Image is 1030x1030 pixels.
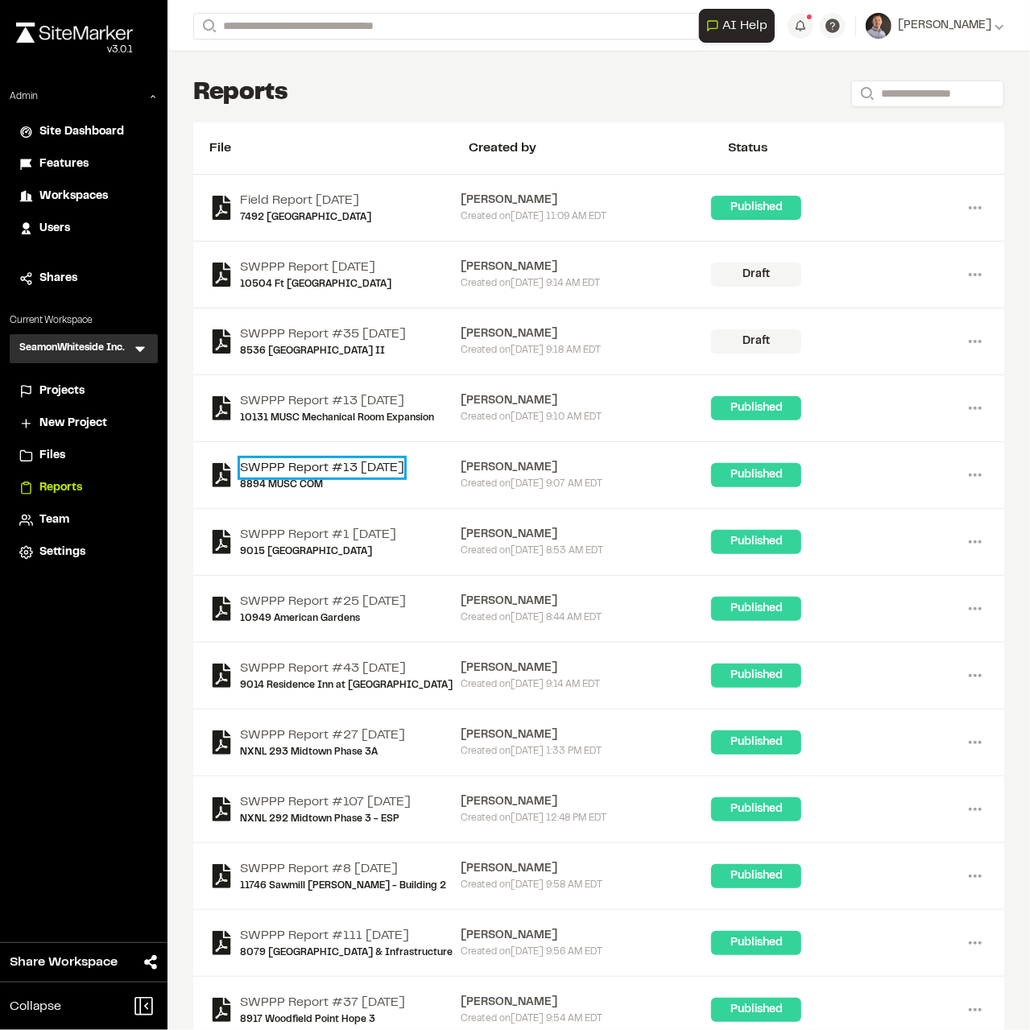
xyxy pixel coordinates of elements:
[240,745,405,759] a: NXNL 293 Midtown Phase 3A
[711,664,801,688] div: Published
[39,155,89,173] span: Features
[19,270,148,287] a: Shares
[461,744,712,759] div: Created on [DATE] 1:33 PM EDT
[39,270,77,287] span: Shares
[461,593,712,610] div: [PERSON_NAME]
[240,792,411,812] a: SWPPP Report #107 [DATE]
[461,610,712,625] div: Created on [DATE] 8:44 AM EDT
[461,726,712,744] div: [PERSON_NAME]
[240,191,371,210] a: Field Report [DATE]
[240,525,396,544] a: SWPPP Report #1 [DATE]
[461,660,712,677] div: [PERSON_NAME]
[16,23,133,43] img: rebrand.png
[729,139,988,158] div: Status
[461,878,712,892] div: Created on [DATE] 9:58 AM EDT
[711,797,801,821] div: Published
[240,344,406,358] a: 8536 [GEOGRAPHIC_DATA] II
[461,192,712,209] div: [PERSON_NAME]
[461,793,712,811] div: [PERSON_NAME]
[240,458,404,478] a: SWPPP Report #13 [DATE]
[240,678,453,693] a: 9014 Residence Inn at [GEOGRAPHIC_DATA]
[39,511,69,529] span: Team
[19,188,148,205] a: Workspaces
[240,391,434,411] a: SWPPP Report #13 [DATE]
[711,864,801,888] div: Published
[240,258,391,277] a: SWPPP Report [DATE]
[19,415,148,432] a: New Project
[898,17,991,35] span: [PERSON_NAME]
[722,16,767,35] span: AI Help
[461,259,712,276] div: [PERSON_NAME]
[240,592,406,611] a: SWPPP Report #25 [DATE]
[19,511,148,529] a: Team
[240,325,406,344] a: SWPPP Report #35 [DATE]
[711,931,801,955] div: Published
[39,544,85,561] span: Settings
[461,544,712,558] div: Created on [DATE] 8:53 AM EDT
[39,415,107,432] span: New Project
[240,611,406,626] a: 10949 American Gardens
[240,926,453,945] a: SWPPP Report #111 [DATE]
[461,677,712,692] div: Created on [DATE] 9:14 AM EDT
[19,544,148,561] a: Settings
[461,343,712,358] div: Created on [DATE] 9:18 AM EDT
[711,396,801,420] div: Published
[240,812,411,826] a: NXNL 292 Midtown Phase 3 - ESP
[711,730,801,755] div: Published
[461,459,712,477] div: [PERSON_NAME]
[240,879,446,893] a: 11746 Sawmill [PERSON_NAME] - Building 2
[699,9,781,43] div: Open AI Assistant
[461,325,712,343] div: [PERSON_NAME]
[240,411,434,425] a: 10131 MUSC Mechanical Room Expansion
[240,945,453,960] a: 8079 [GEOGRAPHIC_DATA] & Infrastructure
[461,526,712,544] div: [PERSON_NAME]
[240,659,453,678] a: SWPPP Report #43 [DATE]
[240,1012,405,1027] a: 8917 Woodfield Point Hope 3
[711,196,801,220] div: Published
[10,313,158,328] p: Current Workspace
[851,81,880,107] button: Search
[699,9,775,43] button: Open AI Assistant
[240,544,396,559] a: 9015 [GEOGRAPHIC_DATA]
[461,392,712,410] div: [PERSON_NAME]
[39,383,85,400] span: Projects
[461,209,712,224] div: Created on [DATE] 11:09 AM EDT
[10,953,118,972] span: Share Workspace
[240,859,446,879] a: SWPPP Report #8 [DATE]
[711,463,801,487] div: Published
[461,410,712,424] div: Created on [DATE] 9:10 AM EDT
[19,220,148,238] a: Users
[461,927,712,945] div: [PERSON_NAME]
[461,1011,712,1026] div: Created on [DATE] 9:54 AM EDT
[19,123,148,141] a: Site Dashboard
[240,993,405,1012] a: SWPPP Report #37 [DATE]
[10,89,38,104] p: Admin
[461,945,712,959] div: Created on [DATE] 9:56 AM EDT
[711,530,801,554] div: Published
[193,13,222,39] button: Search
[10,997,61,1016] span: Collapse
[866,13,891,39] img: User
[469,139,728,158] div: Created by
[461,276,712,291] div: Created on [DATE] 9:14 AM EDT
[39,479,82,497] span: Reports
[711,998,801,1022] div: Published
[39,447,65,465] span: Files
[19,479,148,497] a: Reports
[711,263,801,287] div: Draft
[240,277,391,292] a: 10504 Ft [GEOGRAPHIC_DATA]
[19,447,148,465] a: Files
[39,188,108,205] span: Workspaces
[240,210,371,225] a: 7492 [GEOGRAPHIC_DATA]
[16,43,133,57] div: Oh geez...please don't...
[461,994,712,1011] div: [PERSON_NAME]
[19,155,148,173] a: Features
[19,383,148,400] a: Projects
[461,811,712,825] div: Created on [DATE] 12:48 PM EDT
[39,123,124,141] span: Site Dashboard
[711,597,801,621] div: Published
[711,329,801,354] div: Draft
[866,13,1004,39] button: [PERSON_NAME]
[240,478,404,492] a: 8894 MUSC COM
[240,726,405,745] a: SWPPP Report #27 [DATE]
